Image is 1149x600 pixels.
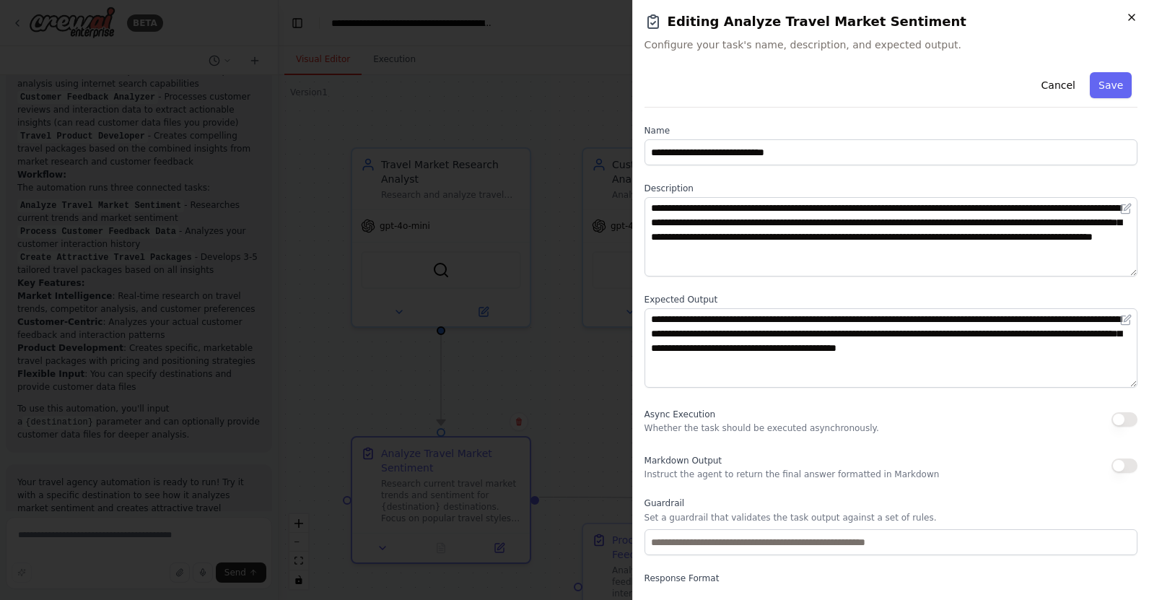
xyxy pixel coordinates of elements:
p: Instruct the agent to return the final answer formatted in Markdown [645,469,940,480]
span: Async Execution [645,409,715,419]
label: Response Format [645,573,1137,584]
p: Whether the task should be executed asynchronously. [645,422,879,434]
span: Markdown Output [645,456,722,466]
button: Save [1090,72,1132,98]
label: Name [645,125,1137,136]
button: Open in editor [1117,311,1135,329]
span: Configure your task's name, description, and expected output. [645,38,1137,52]
button: Cancel [1032,72,1083,98]
label: Expected Output [645,294,1137,305]
p: Set a response format for the task. Useful when you need structured outputs. [645,587,1137,599]
label: Guardrail [645,497,1137,509]
p: Set a guardrail that validates the task output against a set of rules. [645,512,1137,523]
h2: Editing Analyze Travel Market Sentiment [645,12,1137,32]
label: Description [645,183,1137,194]
button: Open in editor [1117,200,1135,217]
